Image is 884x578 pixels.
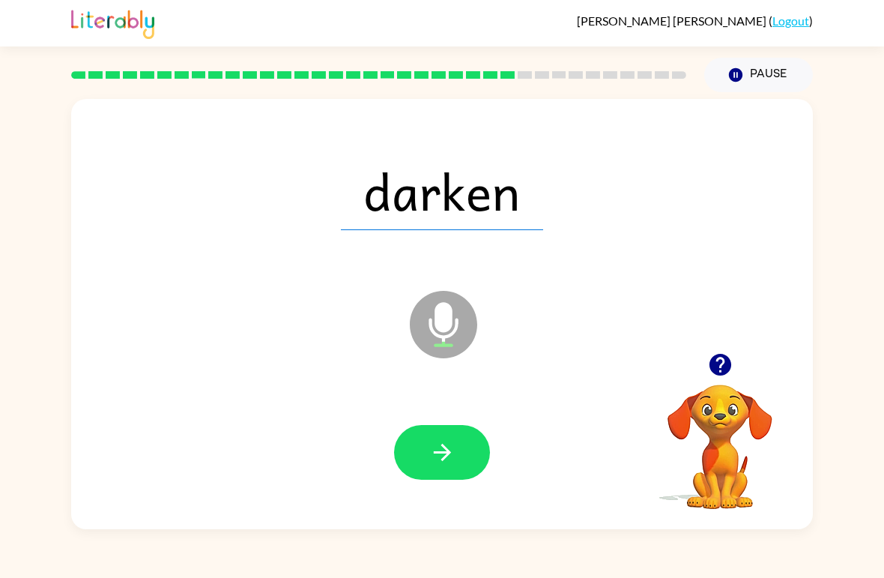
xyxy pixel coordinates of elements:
div: ( ) [577,13,813,28]
span: [PERSON_NAME] [PERSON_NAME] [577,13,769,28]
img: Literably [71,6,154,39]
span: darken [341,152,543,230]
video: Your browser must support playing .mp4 files to use Literably. Please try using another browser. [645,361,795,511]
a: Logout [772,13,809,28]
button: Pause [704,58,813,92]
